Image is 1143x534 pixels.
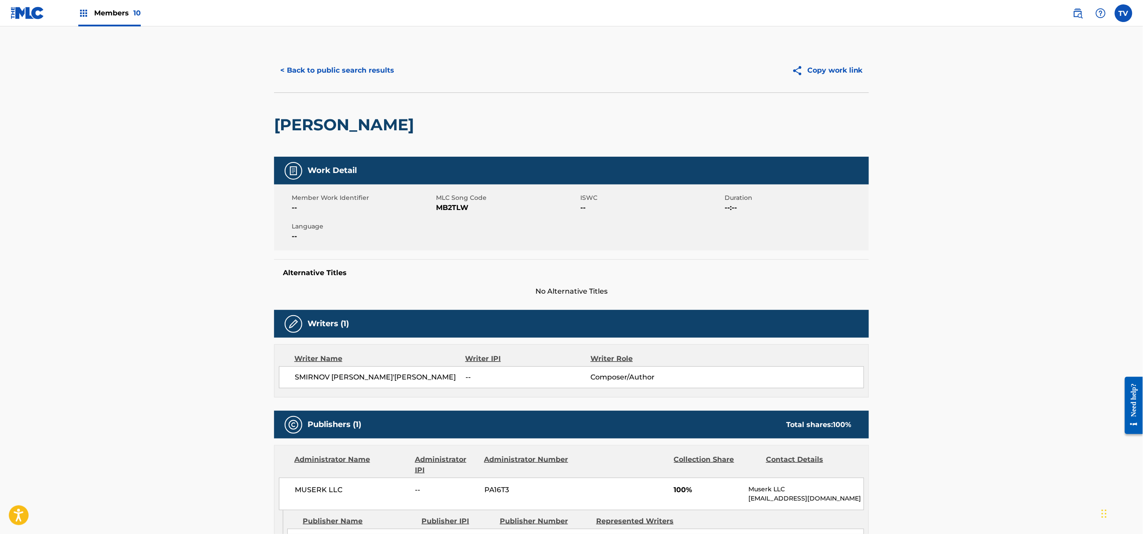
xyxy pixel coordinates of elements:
[590,372,704,383] span: Composer/Author
[580,203,722,213] span: --
[725,203,867,213] span: --:--
[294,354,465,364] div: Writer Name
[484,485,570,495] span: PA16T3
[295,485,409,495] span: MUSERK LLC
[295,372,465,383] span: SMIRNOV [PERSON_NAME]'[PERSON_NAME]
[294,454,408,475] div: Administrator Name
[1099,492,1143,534] div: Chat-Widget
[749,494,864,503] p: [EMAIL_ADDRESS][DOMAIN_NAME]
[94,8,141,18] span: Members
[1069,4,1087,22] a: Public Search
[283,269,860,277] h5: Alternative Titles
[674,454,759,475] div: Collection Share
[1099,492,1143,534] iframe: Chat Widget
[725,193,867,203] span: Duration
[1118,370,1143,441] iframe: Resource Center
[274,115,418,135] h2: [PERSON_NAME]
[274,286,869,297] span: No Alternative Titles
[1092,4,1110,22] div: Help
[436,203,578,213] span: MB2TLW
[786,59,869,81] button: Copy work link
[415,485,478,495] span: --
[308,166,357,176] h5: Work Detail
[133,9,141,17] span: 10
[274,59,400,81] button: < Back to public search results
[1115,4,1132,22] div: User Menu
[674,485,742,495] span: 100%
[833,420,851,429] span: 100 %
[292,231,434,242] span: --
[786,420,851,430] div: Total shares:
[415,454,477,475] div: Administrator IPI
[11,7,44,19] img: MLC Logo
[308,319,349,329] h5: Writers (1)
[484,454,569,475] div: Administrator Number
[596,516,686,527] div: Represented Writers
[292,193,434,203] span: Member Work Identifier
[766,454,851,475] div: Contact Details
[580,193,722,203] span: ISWC
[288,166,299,176] img: Work Detail
[749,485,864,494] p: Muserk LLC
[421,516,493,527] div: Publisher IPI
[792,65,807,76] img: Copy work link
[308,420,361,430] h5: Publishers (1)
[1095,8,1106,18] img: help
[1102,501,1107,527] div: Ziehen
[590,354,704,364] div: Writer Role
[465,354,591,364] div: Writer IPI
[288,420,299,430] img: Publishers
[288,319,299,329] img: Writers
[1073,8,1083,18] img: search
[292,203,434,213] span: --
[500,516,590,527] div: Publisher Number
[78,8,89,18] img: Top Rightsholders
[292,222,434,231] span: Language
[436,193,578,203] span: MLC Song Code
[303,516,415,527] div: Publisher Name
[465,372,590,383] span: --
